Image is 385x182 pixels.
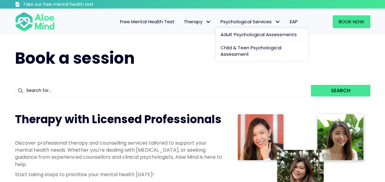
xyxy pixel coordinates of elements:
[15,2,126,9] a: Take our free mental health test
[221,18,281,25] span: Psychological Services
[115,15,179,28] a: Free Mental Health Test
[15,112,221,127] span: Therapy with Licensed Professionals
[311,85,370,97] button: Search
[23,2,126,8] h3: Take our free mental health test
[184,18,211,25] span: Therapy
[221,44,281,58] span: Child & Teen Psychological Assessment
[15,139,223,168] p: Discover professional therapy and counselling services tailored to support your mental health nee...
[216,41,308,61] a: Child & Teen Psychological Assessment
[285,15,302,28] a: EAP
[15,47,135,69] span: Book a session
[216,15,285,28] a: Psychological ServicesPsychological Services: submenu
[179,15,216,28] a: TherapyTherapy: submenu
[339,18,364,25] span: Book Now
[63,15,302,28] nav: Menu
[273,17,282,26] span: Psychological Services: submenu
[333,15,370,28] a: Book Now
[120,18,175,25] span: Free Mental Health Test
[216,28,308,41] a: Adult Psychological Assessments
[221,31,297,38] span: Adult Psychological Assessments
[290,18,298,25] span: EAP
[15,171,223,178] p: Start taking steps to prioritize your mental health [DATE]!
[15,85,311,97] input: Search for...
[204,17,213,26] span: Therapy: submenu
[15,12,55,32] img: Aloe mind Logo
